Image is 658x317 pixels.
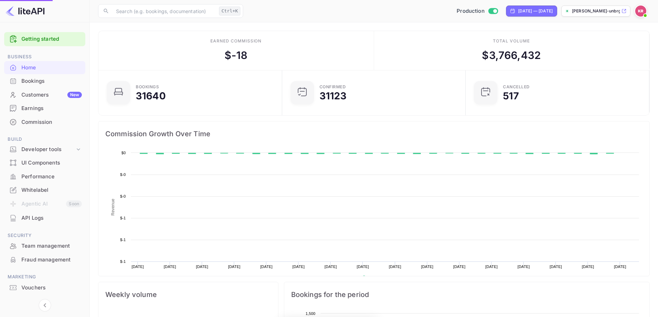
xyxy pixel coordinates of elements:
div: Fraud management [4,253,85,267]
text: [DATE] [517,265,530,269]
text: [DATE] [614,265,627,269]
div: Switch to Sandbox mode [454,7,500,15]
a: Bookings [4,75,85,87]
div: Total volume [493,38,530,44]
div: Fraud management [21,256,82,264]
text: [DATE] [228,265,240,269]
div: [DATE] — [DATE] [518,8,553,14]
text: Revenue [111,199,115,216]
a: Whitelabel [4,184,85,196]
a: Team management [4,239,85,252]
span: Weekly volume [105,289,271,300]
div: Bookings [4,75,85,88]
text: [DATE] [325,265,337,269]
div: Getting started [4,32,85,46]
a: Vouchers [4,281,85,294]
span: Security [4,232,85,239]
p: [PERSON_NAME]-unbrg.[PERSON_NAME]... [572,8,620,14]
div: Click to change the date range period [506,6,557,17]
text: [DATE] [293,265,305,269]
span: Build [4,136,85,143]
div: Performance [4,170,85,184]
div: Team management [21,242,82,250]
img: Kobus Roux [635,6,646,17]
a: Fraud management [4,253,85,266]
div: Earnings [21,105,82,112]
text: Revenue [369,276,386,280]
text: $-1 [120,238,126,242]
div: Home [4,61,85,75]
text: $-1 [120,216,126,220]
text: [DATE] [357,265,369,269]
div: Ctrl+K [219,7,240,16]
img: LiteAPI logo [6,6,45,17]
text: [DATE] [485,265,498,269]
text: [DATE] [389,265,401,269]
text: $-1 [120,259,126,264]
div: Customers [21,91,82,99]
div: CustomersNew [4,88,85,102]
text: $-0 [120,172,126,177]
span: Marketing [4,273,85,281]
div: 31123 [320,91,347,101]
a: Earnings [4,102,85,115]
text: 1,500 [305,311,315,316]
span: Bookings for the period [291,289,642,300]
a: API Logs [4,211,85,224]
text: [DATE] [453,265,466,269]
div: Developer tools [21,146,75,153]
div: $ 3,766,432 [482,48,541,63]
text: [DATE] [260,265,273,269]
a: UI Components [4,156,85,169]
div: Home [21,64,82,72]
div: Whitelabel [21,186,82,194]
a: CustomersNew [4,88,85,101]
div: Developer tools [4,143,85,156]
div: Confirmed [320,85,346,89]
span: Commission Growth Over Time [105,128,642,139]
div: UI Components [4,156,85,170]
a: Getting started [21,35,82,43]
text: [DATE] [582,265,594,269]
div: Vouchers [21,284,82,292]
div: UI Components [21,159,82,167]
text: [DATE] [164,265,176,269]
div: Earned commission [210,38,261,44]
div: Commission [21,118,82,126]
input: Search (e.g. bookings, documentation) [112,4,216,18]
a: Performance [4,170,85,183]
a: Commission [4,116,85,128]
div: 517 [503,91,518,101]
text: [DATE] [196,265,208,269]
span: Production [457,7,485,15]
text: [DATE] [550,265,562,269]
text: [DATE] [421,265,433,269]
div: Vouchers [4,281,85,295]
div: Bookings [136,85,159,89]
a: Home [4,61,85,74]
text: $-0 [120,194,126,198]
div: New [67,92,82,98]
div: $ -18 [225,48,248,63]
div: CANCELLED [503,85,530,89]
button: Collapse navigation [39,299,51,311]
text: [DATE] [132,265,144,269]
div: Bookings [21,77,82,85]
div: API Logs [21,214,82,222]
span: Business [4,53,85,61]
div: 31640 [136,91,166,101]
div: Performance [21,173,82,181]
text: $0 [121,151,126,155]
